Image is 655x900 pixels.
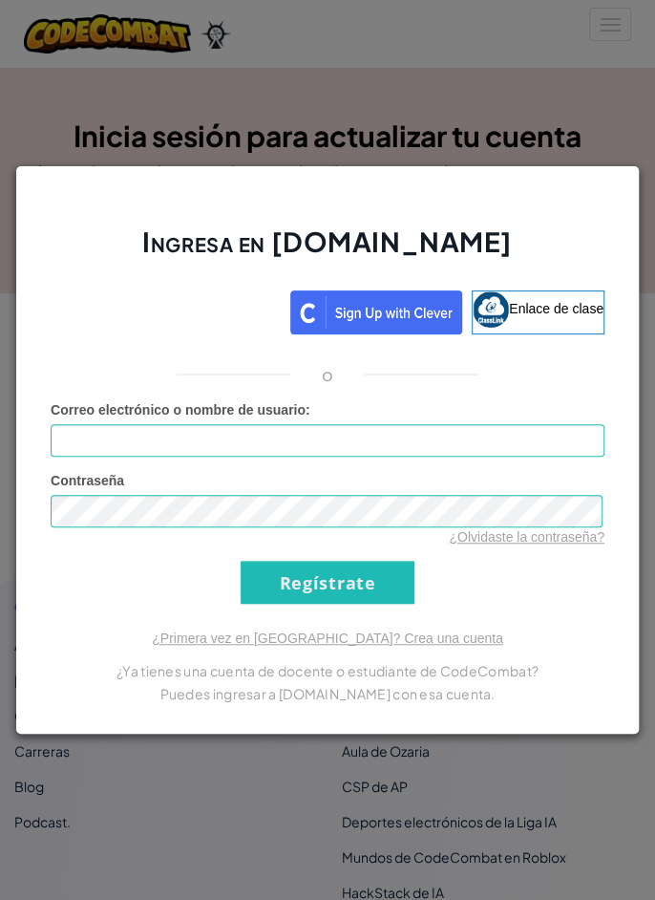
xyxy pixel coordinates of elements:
img: clever_sso_button@2x.png [290,290,462,334]
font: o [322,363,333,385]
font: Puedes ingresar a [DOMAIN_NAME] con esa cuenta. [159,685,495,702]
font: ¿Ya tienes una cuenta de docente o estudiante de CodeCombat? [116,662,539,679]
a: ¿Olvidaste la contraseña? [449,529,604,545]
a: ¿Primera vez en [GEOGRAPHIC_DATA]? Crea una cuenta [152,631,503,646]
img: classlink-logo-small.png [473,291,509,328]
font: Enlace de clase [509,301,603,316]
font: Contraseña [51,473,124,488]
iframe: Botón de acceso con Google [41,289,290,331]
font: Correo electrónico o nombre de usuario [51,402,306,418]
font: : [306,402,310,418]
font: Ingresa en [DOMAIN_NAME] [142,225,512,258]
input: Regístrate [241,561,414,604]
